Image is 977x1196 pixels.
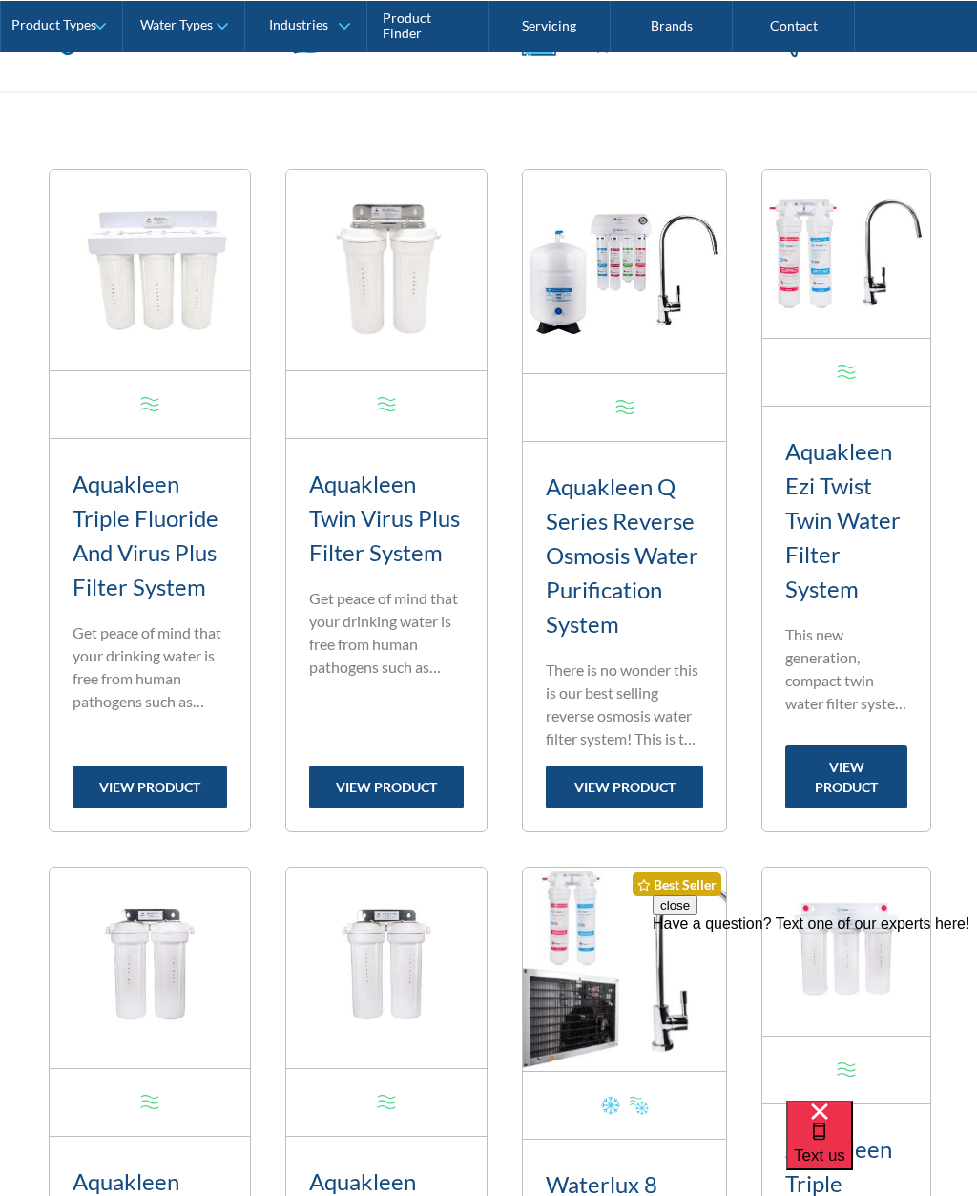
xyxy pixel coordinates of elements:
[786,1101,977,1196] iframe: podium webchat widget bubble
[523,868,726,1071] img: Waterlux 8 Litre Micro Chiller Water Filter System
[523,170,726,373] img: Aquakleen Q Series Reverse Osmosis Water Purification System
[50,868,250,1068] img: Aquakleen Twin Fluoride Pre Filter System for Zip or Billi Systems
[653,895,977,1124] iframe: podium webchat widget prompt
[762,868,930,1036] img: Aquakleen Triple Fluoride Water Filter System
[309,467,464,570] h3: Aquakleen Twin Virus Plus Filter System
[546,766,703,808] a: view product
[140,17,213,33] div: Water Types
[785,745,907,808] a: view product
[546,470,703,641] h3: Aquakleen Q Series Reverse Osmosis Water Purification System
[762,170,930,338] img: Aquakleen Ezi Twist Twin Water Filter System
[309,587,464,679] p: Get peace of mind that your drinking water is free from human pathogens such as viruses, bacteriu...
[785,434,907,606] h3: Aquakleen Ezi Twist Twin Water Filter System
[73,766,227,808] a: view product
[286,170,487,370] img: Aquakleen Twin Virus Plus Filter System
[269,17,328,33] div: Industries
[11,17,96,33] div: Product Types
[546,659,703,750] p: There is no wonder this is our best selling reverse osmosis water filter system! This is the top ...
[785,623,907,715] p: This new generation, compact twin water filter system provides continuous clean, clear, filtered ...
[73,467,227,604] h3: Aquakleen Triple Fluoride And Virus Plus Filter System
[286,868,487,1068] img: Aquakleen Twin Bacteria Filter System
[73,621,227,713] p: Get peace of mind that your drinking water is free from human pathogens such as viruses, bacteriu...
[50,170,250,370] img: Aquakleen Triple Fluoride And Virus Plus Filter System
[309,766,464,808] a: view product
[633,872,721,896] div: Best Seller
